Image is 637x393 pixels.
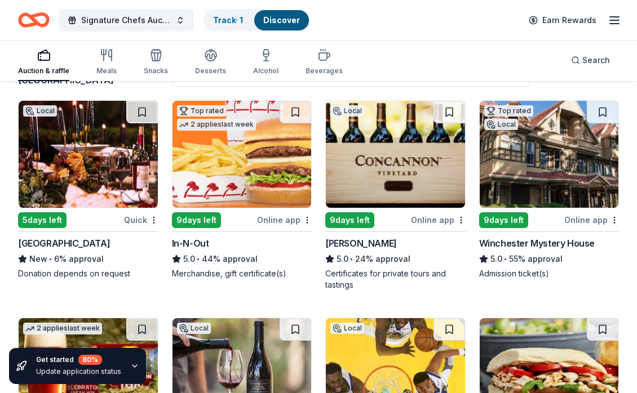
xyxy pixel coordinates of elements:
div: Merchandise, gift certificate(s) [172,268,312,279]
div: Get started [36,355,121,365]
button: Signature Chefs Auction: Feeding Motherhood Bay Area [59,9,194,32]
div: Snacks [144,66,168,75]
div: Local [177,323,211,334]
a: Home [18,7,50,33]
button: Track· 1Discover [203,9,310,32]
div: Local [330,105,364,117]
div: Online app [564,213,619,227]
a: Image for Winchester Mystery HouseTop ratedLocal9days leftOnline appWinchester Mystery House5.0•5... [479,100,620,279]
div: Online app [411,213,466,227]
a: Image for South Coast Winery Resort & SpaLocal5days leftQuick[GEOGRAPHIC_DATA]New•6% approvalDona... [18,100,158,279]
a: Image for In-N-OutTop rated2 applieslast week9days leftOnline appIn-N-Out5.0•44% approvalMerchand... [172,100,312,279]
div: Update application status [36,367,121,376]
img: Image for Winchester Mystery House [480,101,619,208]
div: Alcohol [253,66,278,75]
div: In-N-Out [172,236,209,250]
div: 9 days left [172,212,221,228]
img: Image for In-N-Out [172,101,312,208]
div: Local [330,323,364,334]
button: Meals [96,44,117,81]
span: • [197,254,200,264]
button: Auction & raffle [18,44,69,81]
button: Search [562,49,619,72]
div: [PERSON_NAME] [325,236,397,250]
a: Track· 1 [213,15,243,25]
div: Certificates for private tours and tastings [325,268,466,291]
div: 6% approval [18,252,158,266]
img: Image for Concannon Vineyard [326,101,465,208]
span: • [350,254,353,264]
div: Online app [257,213,312,227]
div: Desserts [195,66,226,75]
div: 5 days left [18,212,67,228]
button: Beverages [306,44,343,81]
span: Signature Chefs Auction: Feeding Motherhood Bay Area [81,14,171,27]
button: Snacks [144,44,168,81]
span: New [29,252,47,266]
button: Desserts [195,44,226,81]
a: Image for Concannon VineyardLocal9days leftOnline app[PERSON_NAME]5.0•24% approvalCertificates fo... [325,100,466,291]
div: 80 % [78,355,102,365]
div: 44% approval [172,252,312,266]
img: Image for South Coast Winery Resort & Spa [19,101,158,208]
div: Beverages [306,66,343,75]
a: Discover [263,15,300,25]
button: Alcohol [253,44,278,81]
div: 24% approval [325,252,466,266]
span: • [49,254,52,264]
div: Admission ticket(s) [479,268,620,279]
div: Donation depends on request [18,268,158,279]
span: 5.0 [490,252,502,266]
a: Earn Rewards [522,10,603,30]
span: • [504,254,507,264]
div: Auction & raffle [18,66,69,75]
div: 2 applies last week [23,323,102,334]
div: [GEOGRAPHIC_DATA] [18,236,110,250]
div: Local [23,105,57,117]
div: Winchester Mystery House [479,236,595,250]
div: Meals [96,66,117,75]
div: Top rated [177,105,226,117]
div: 9 days left [325,212,374,228]
div: Local [484,119,518,130]
span: 5.0 [183,252,195,266]
div: Top rated [484,105,533,117]
span: Search [582,53,610,67]
div: 2 applies last week [177,119,256,131]
span: 5.0 [337,252,348,266]
div: Quick [124,213,158,227]
div: 55% approval [479,252,620,266]
div: 9 days left [479,212,528,228]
